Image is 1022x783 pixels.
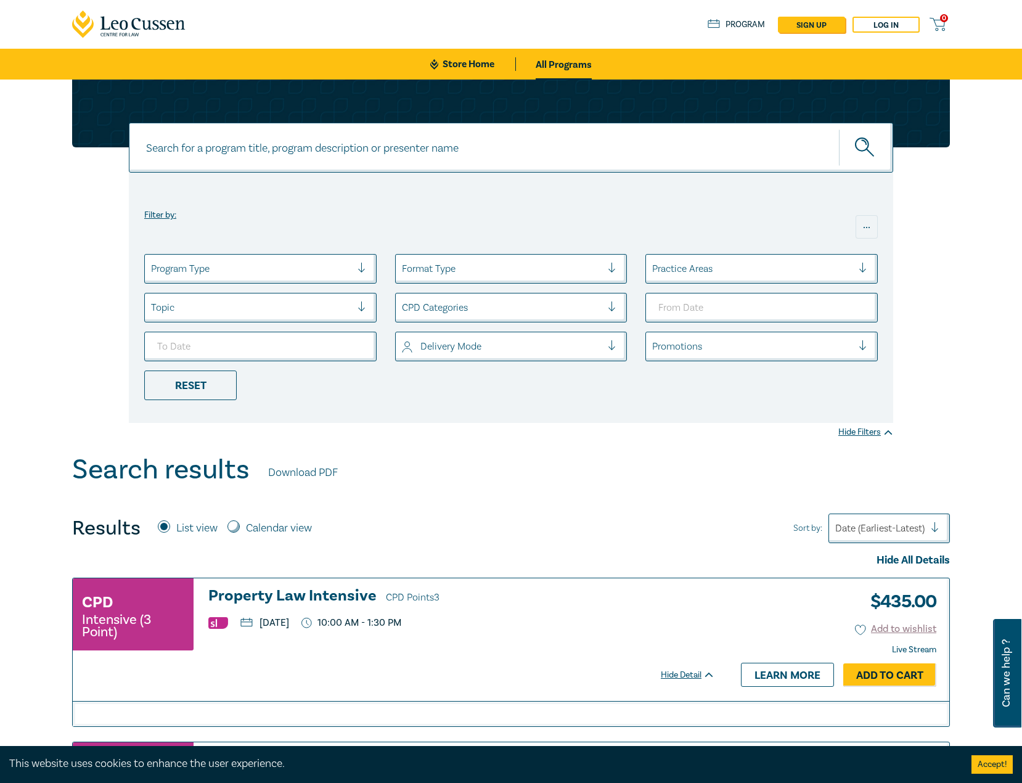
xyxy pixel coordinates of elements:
input: Search for a program title, program description or presenter name [129,123,893,173]
h3: $ 435.00 [861,588,936,616]
input: To Date [144,332,377,361]
div: Reset [144,371,237,400]
span: Sort by: [793,522,822,535]
span: 0 [940,14,948,22]
input: select [151,262,153,276]
a: Add to Cart [843,663,936,687]
h3: CPD [82,591,113,613]
p: [DATE] [240,618,289,628]
strong: Live Stream [892,644,936,655]
input: select [402,262,404,276]
h1: Search results [72,454,250,486]
span: Can we help ? [1000,626,1012,720]
div: Hide Detail [661,669,729,681]
input: select [402,301,404,314]
input: select [652,262,655,276]
input: Sort by [835,522,838,535]
span: CPD Points 3 [386,591,439,604]
small: Intensive (3 Point) [82,613,184,638]
a: Program [708,18,765,31]
input: select [652,340,655,353]
button: Add to wishlist [855,622,937,636]
input: From Date [645,293,878,322]
a: sign up [778,17,845,33]
a: Store Home [430,57,516,71]
div: This website uses cookies to enhance the user experience. [9,756,953,772]
div: ... [856,215,878,239]
h4: Results [72,516,141,541]
a: Log in [852,17,920,33]
h3: Property Law Intensive [208,588,715,606]
div: Hide All Details [72,552,950,568]
img: Substantive Law [208,617,228,629]
div: Hide Filters [838,426,893,438]
input: select [151,301,153,314]
label: Calendar view [246,520,312,536]
input: select [402,340,404,353]
label: Filter by: [144,210,176,220]
a: Download PDF [268,465,338,481]
a: Property Law Intensive CPD Points3 [208,588,715,606]
a: All Programs [536,49,592,80]
a: Learn more [741,663,834,686]
button: Accept cookies [971,755,1013,774]
p: 10:00 AM - 1:30 PM [301,617,401,629]
label: List view [176,520,218,536]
